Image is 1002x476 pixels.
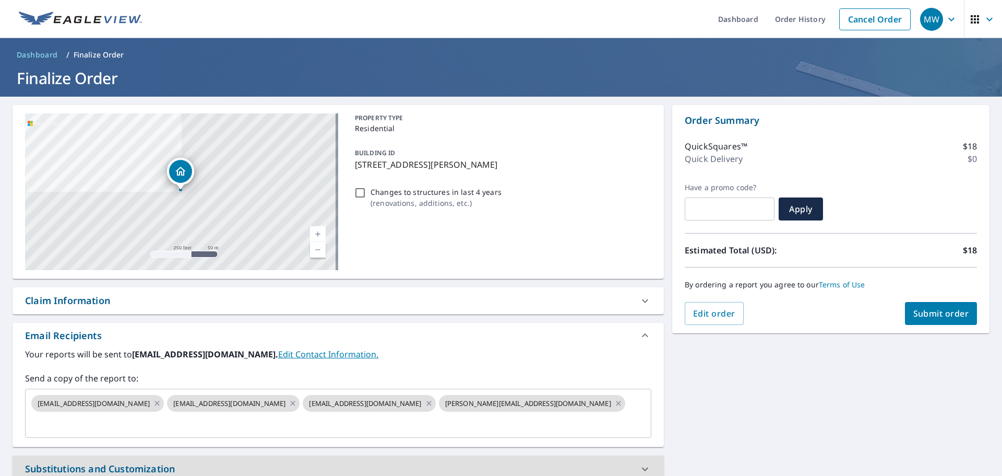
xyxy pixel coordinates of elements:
[787,203,815,215] span: Apply
[839,8,911,30] a: Cancel Order
[355,158,647,171] p: [STREET_ADDRESS][PERSON_NAME]
[371,198,502,208] p: ( renovations, additions, etc. )
[685,183,774,192] label: Have a promo code?
[303,399,427,409] span: [EMAIL_ADDRESS][DOMAIN_NAME]
[25,462,175,476] div: Substitutions and Customization
[74,50,124,60] p: Finalize Order
[439,395,625,412] div: [PERSON_NAME][EMAIL_ADDRESS][DOMAIN_NAME]
[355,148,395,157] p: BUILDING ID
[685,244,831,257] p: Estimated Total (USD):
[310,242,326,258] a: Current Level 17, Zoom Out
[693,308,735,319] span: Edit order
[355,123,647,134] p: Residential
[25,348,651,361] label: Your reports will be sent to
[13,47,989,63] nav: breadcrumb
[905,302,977,325] button: Submit order
[13,287,664,314] div: Claim Information
[920,8,943,31] div: MW
[685,302,744,325] button: Edit order
[167,158,194,190] div: Dropped pin, building 1, Residential property, 2909 County Road 413 Melissa, TX 75454
[19,11,142,27] img: EV Logo
[310,226,326,242] a: Current Level 17, Zoom In
[779,198,823,220] button: Apply
[13,67,989,89] h1: Finalize Order
[31,399,156,409] span: [EMAIL_ADDRESS][DOMAIN_NAME]
[968,153,977,165] p: $0
[371,187,502,198] p: Changes to structures in last 4 years
[25,294,110,308] div: Claim Information
[963,244,977,257] p: $18
[685,153,743,165] p: Quick Delivery
[25,329,102,343] div: Email Recipients
[278,349,378,360] a: EditContactInfo
[132,349,278,360] b: [EMAIL_ADDRESS][DOMAIN_NAME].
[167,399,292,409] span: [EMAIL_ADDRESS][DOMAIN_NAME]
[17,50,58,60] span: Dashboard
[25,372,651,385] label: Send a copy of the report to:
[439,399,617,409] span: [PERSON_NAME][EMAIL_ADDRESS][DOMAIN_NAME]
[66,49,69,61] li: /
[13,323,664,348] div: Email Recipients
[685,140,747,153] p: QuickSquares™
[13,47,62,63] a: Dashboard
[913,308,969,319] span: Submit order
[819,280,865,289] a: Terms of Use
[303,395,435,412] div: [EMAIL_ADDRESS][DOMAIN_NAME]
[355,113,647,123] p: PROPERTY TYPE
[167,395,300,412] div: [EMAIL_ADDRESS][DOMAIN_NAME]
[963,140,977,153] p: $18
[685,280,977,289] p: By ordering a report you agree to our
[685,113,977,127] p: Order Summary
[31,395,164,412] div: [EMAIL_ADDRESS][DOMAIN_NAME]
